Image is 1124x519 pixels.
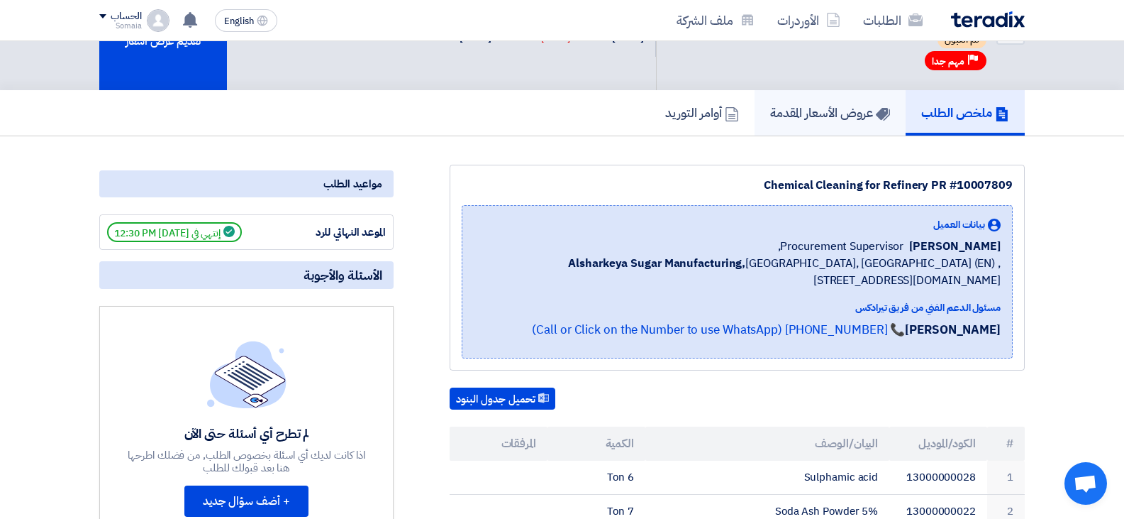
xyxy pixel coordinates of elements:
[126,425,367,442] div: لم تطرح أي أسئلة حتى الآن
[987,461,1025,494] td: 1
[107,222,242,242] span: إنتهي في [DATE] 12:30 PM
[755,90,906,136] a: عروض الأسعار المقدمة
[932,55,964,68] span: مهم جدا
[852,4,934,37] a: الطلبات
[909,238,1001,255] span: [PERSON_NAME]
[450,388,555,410] button: تحميل جدول البنود
[665,4,766,37] a: ملف الشركة
[568,255,745,272] b: Alsharkeya Sugar Manufacturing,
[987,427,1025,461] th: #
[889,427,987,461] th: الكود/الموديل
[474,300,1001,315] div: مسئول الدعم الفني من فريق تيرادكس
[450,427,547,461] th: المرفقات
[766,4,852,37] a: الأوردرات
[279,224,386,241] div: الموعد النهائي للرد
[889,461,987,494] td: 13000000028
[951,11,1025,28] img: Teradix logo
[665,104,739,121] h5: أوامر التوريد
[650,90,755,136] a: أوامر التوريد
[126,449,367,474] div: اذا كانت لديك أي اسئلة بخصوص الطلب, من فضلك اطرحها هنا بعد قبولك للطلب
[462,177,1013,194] div: Chemical Cleaning for Refinery PR #10007809
[99,22,141,30] div: Somaia
[547,461,645,494] td: 6 Ton
[99,170,394,197] div: مواعيد الطلب
[215,9,277,32] button: English
[1064,462,1107,505] a: دردشة مفتوحة
[147,9,169,32] img: profile_test.png
[224,16,254,26] span: English
[778,238,904,255] span: Procurement Supervisor,
[645,427,890,461] th: البيان/الوصف
[645,461,890,494] td: Sulphamic acid
[532,321,905,339] a: 📞 [PHONE_NUMBER] (Call or Click on the Number to use WhatsApp)
[111,11,141,23] div: الحساب
[547,427,645,461] th: الكمية
[184,486,308,517] button: + أضف سؤال جديد
[474,255,1001,289] span: [GEOGRAPHIC_DATA], [GEOGRAPHIC_DATA] (EN) ,[STREET_ADDRESS][DOMAIN_NAME]
[905,321,1001,339] strong: [PERSON_NAME]
[921,104,1009,121] h5: ملخص الطلب
[304,267,382,283] span: الأسئلة والأجوبة
[770,104,890,121] h5: عروض الأسعار المقدمة
[906,90,1025,136] a: ملخص الطلب
[207,341,286,408] img: empty_state_list.svg
[933,217,985,232] span: بيانات العميل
